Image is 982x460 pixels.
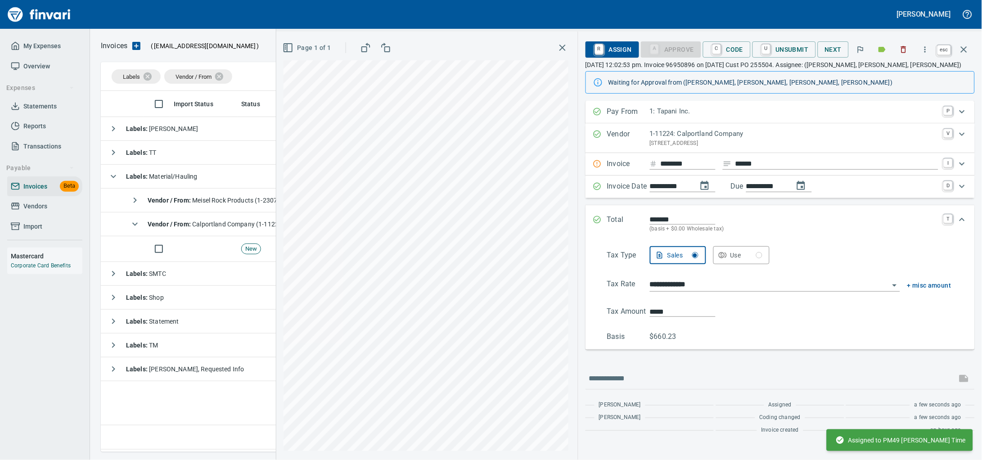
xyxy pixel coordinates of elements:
p: Pay From [607,106,650,118]
span: Status [241,99,260,109]
button: Labels [872,40,892,59]
a: P [944,106,953,115]
span: TT [126,149,157,156]
button: change date [694,175,716,197]
p: Total [607,214,650,234]
span: Vendors [23,201,47,212]
span: Import Status [174,99,213,109]
span: a few seconds ago [914,401,961,410]
button: Discard [894,40,914,59]
a: Overview [7,56,82,77]
span: My Expenses [23,41,61,52]
span: [PERSON_NAME] [126,125,198,132]
button: + misc amount [907,280,951,291]
div: Use [730,250,762,261]
div: Expand [586,153,975,176]
button: Open [888,279,901,292]
span: [PERSON_NAME] [599,401,641,410]
div: Expand [586,101,975,123]
a: Corporate Card Benefits [11,262,71,269]
a: T [944,214,953,223]
p: Tax Amount [607,306,650,317]
strong: Labels : [126,173,149,180]
p: (basis + $0.00 Wholesale tax) [650,225,938,234]
strong: Labels : [126,342,149,349]
span: Assigned to PM49 [PERSON_NAME] Time [836,436,966,445]
a: Reports [7,116,82,136]
span: Calportland Company (1-11224) [148,221,285,228]
span: Code [710,42,743,57]
span: Labels [123,73,140,80]
span: Next [825,44,842,55]
p: Vendor [607,129,650,148]
span: an hour ago [931,426,961,435]
span: Unsubmit [760,42,809,57]
nav: breadcrumb [101,41,127,51]
div: Labels [112,69,161,84]
p: [STREET_ADDRESS] [650,139,938,148]
span: Coding changed [760,413,801,422]
span: [PERSON_NAME], Requested Info [126,365,244,373]
strong: Labels : [126,149,149,156]
a: Transactions [7,136,82,157]
strong: Vendor / From : [148,197,192,204]
p: Basis [607,331,650,342]
a: I [944,158,953,167]
span: New [242,245,261,253]
div: Expand [586,205,975,243]
div: Coding Required [641,45,701,52]
p: [DATE] 12:02:53 pm. Invoice 96950896 on [DATE] Cust PO 255504. Assignee: ([PERSON_NAME], [PERSON_... [586,60,975,69]
a: My Expenses [7,36,82,56]
span: Assigned [769,401,792,410]
span: This records your message into the invoice and notifies anyone mentioned [953,368,975,389]
p: 1-11224: Calportland Company [650,129,938,139]
a: Finvari [5,4,73,25]
span: Import Status [174,99,225,109]
div: Expand [586,123,975,153]
button: More [915,40,935,59]
span: Expenses [6,82,74,94]
span: Import [23,221,42,232]
span: TM [126,342,158,349]
span: Status [241,99,272,109]
span: Statements [23,101,57,112]
button: [PERSON_NAME] [895,7,953,21]
strong: Labels : [126,318,149,325]
strong: Labels : [126,125,149,132]
div: Expand [586,176,975,198]
h6: Mastercard [11,251,82,261]
strong: Labels : [126,365,149,373]
div: Waiting for Approval from ([PERSON_NAME], [PERSON_NAME], [PERSON_NAME], [PERSON_NAME]) [608,74,967,90]
h5: [PERSON_NAME] [897,9,951,19]
span: Meisel Rock Products (1-23075) [148,197,284,204]
span: Reports [23,121,46,132]
a: V [944,129,953,138]
span: Payable [6,162,74,174]
a: U [762,44,770,54]
span: Statement [126,318,179,325]
button: Sales [650,246,706,264]
a: Import [7,216,82,237]
a: Vendors [7,196,82,216]
div: Sales [667,250,698,261]
div: Vendor / From [164,69,232,84]
span: Beta [60,181,79,191]
p: Invoice Date [607,181,650,193]
a: esc [937,45,951,55]
span: Shop [126,294,164,301]
button: Payable [3,160,78,176]
button: change due date [790,175,812,197]
span: Page 1 of 1 [284,42,331,54]
strong: Vendor / From : [148,221,192,228]
a: D [944,181,953,190]
button: Page 1 of 1 [281,40,334,56]
span: Material/Hauling [126,173,198,180]
span: Vendor / From [176,73,212,80]
p: Tax Type [607,250,650,264]
strong: Labels : [126,294,149,301]
button: CCode [703,41,751,58]
span: [EMAIL_ADDRESS][DOMAIN_NAME] [153,41,257,50]
button: Flag [851,40,870,59]
span: Overview [23,61,50,72]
